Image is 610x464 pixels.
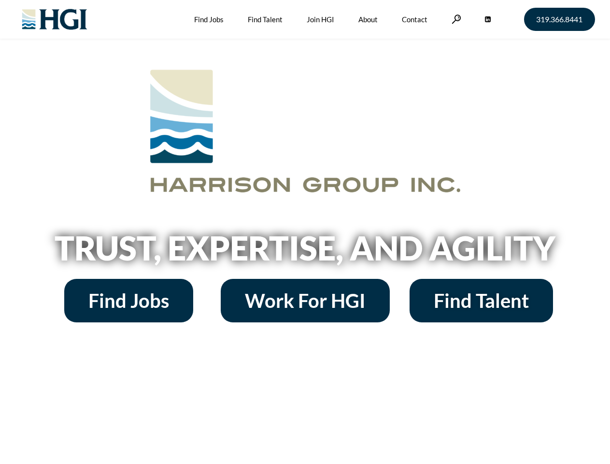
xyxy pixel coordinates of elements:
span: Work For HGI [245,291,366,310]
a: Find Talent [410,279,553,322]
span: 319.366.8441 [536,15,582,23]
span: Find Talent [434,291,529,310]
a: 319.366.8441 [524,8,595,31]
a: Find Jobs [64,279,193,322]
span: Find Jobs [88,291,169,310]
a: Work For HGI [221,279,390,322]
a: Search [452,14,461,24]
h2: Trust, Expertise, and Agility [30,232,581,264]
